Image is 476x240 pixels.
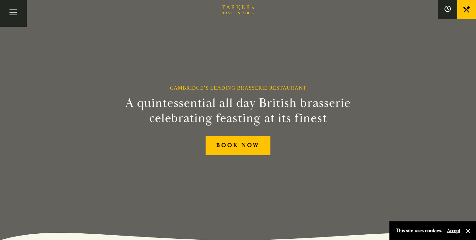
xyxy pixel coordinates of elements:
p: This site uses cookies. [396,226,442,235]
button: Close and accept [465,228,471,234]
button: Accept [447,228,460,234]
a: BOOK NOW [206,136,270,155]
h2: A quintessential all day British brasserie celebrating feasting at its finest [94,96,382,126]
h1: Cambridge’s Leading Brasserie Restaurant [170,85,306,91]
